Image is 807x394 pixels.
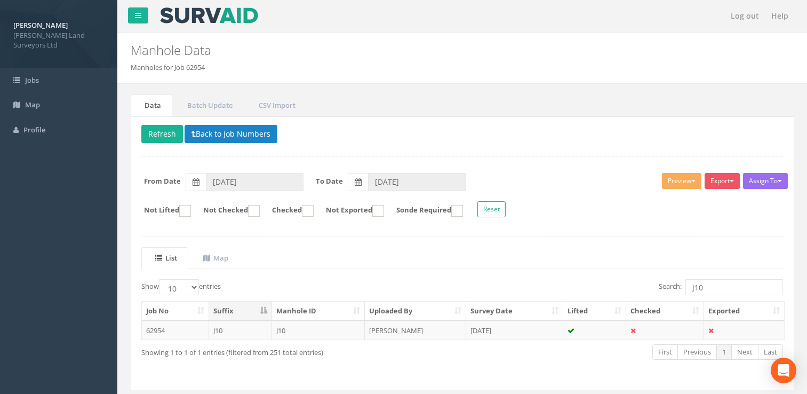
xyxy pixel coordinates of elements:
[477,201,506,217] button: Reset
[758,344,783,360] a: Last
[185,125,277,143] button: Back to Job Numbers
[704,302,784,321] th: Exported: activate to sort column ascending
[261,205,314,217] label: Checked
[13,30,104,50] span: [PERSON_NAME] Land Surveyors Ltd
[13,20,68,30] strong: [PERSON_NAME]
[705,173,740,189] button: Export
[716,344,732,360] a: 1
[133,205,191,217] label: Not Lifted
[652,344,678,360] a: First
[141,125,183,143] button: Refresh
[626,302,704,321] th: Checked: activate to sort column ascending
[315,205,384,217] label: Not Exported
[141,247,188,269] a: List
[131,62,205,73] li: Manholes for Job 62954
[173,94,244,116] a: Batch Update
[155,253,177,263] uib-tab-heading: List
[466,302,563,321] th: Survey Date: activate to sort column ascending
[365,321,466,340] td: [PERSON_NAME]
[466,321,563,340] td: [DATE]
[142,302,209,321] th: Job No: activate to sort column ascending
[316,176,343,186] label: To Date
[662,173,701,189] button: Preview
[23,125,45,135] span: Profile
[209,321,272,340] td: J10
[731,344,758,360] a: Next
[272,302,365,321] th: Manhole ID: activate to sort column ascending
[144,176,181,186] label: From Date
[25,75,39,85] span: Jobs
[142,321,209,340] td: 62954
[685,279,783,295] input: Search:
[13,18,104,50] a: [PERSON_NAME] [PERSON_NAME] Land Surveyors Ltd
[563,302,627,321] th: Lifted: activate to sort column ascending
[159,279,199,295] select: Showentries
[131,94,172,116] a: Data
[659,279,783,295] label: Search:
[365,302,466,321] th: Uploaded By: activate to sort column ascending
[677,344,717,360] a: Previous
[141,279,221,295] label: Show entries
[245,94,307,116] a: CSV Import
[368,173,466,191] input: To Date
[771,358,796,383] div: Open Intercom Messenger
[203,253,228,263] uib-tab-heading: Map
[272,321,365,340] td: J10
[743,173,788,189] button: Assign To
[193,205,260,217] label: Not Checked
[131,43,681,57] h2: Manhole Data
[209,302,272,321] th: Suffix: activate to sort column descending
[25,100,40,109] span: Map
[141,343,399,358] div: Showing 1 to 1 of 1 entries (filtered from 251 total entries)
[386,205,463,217] label: Sonde Required
[189,247,239,269] a: Map
[206,173,303,191] input: From Date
